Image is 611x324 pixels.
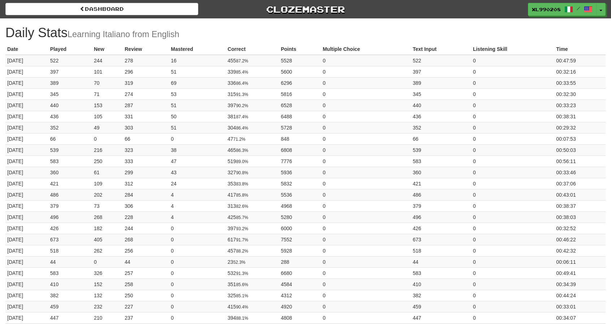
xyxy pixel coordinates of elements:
[411,44,471,55] th: Text Input
[233,137,246,142] small: 71.2%
[48,55,92,66] td: 522
[48,111,92,122] td: 436
[92,223,123,234] td: 182
[48,77,92,88] td: 389
[48,312,92,323] td: 447
[226,189,279,200] td: 417
[471,77,555,88] td: 0
[5,290,48,301] td: [DATE]
[5,301,48,312] td: [DATE]
[123,66,169,77] td: 296
[279,256,321,267] td: 288
[321,77,411,88] td: 0
[226,200,279,211] td: 313
[5,211,48,223] td: [DATE]
[123,77,169,88] td: 319
[411,66,471,77] td: 397
[411,167,471,178] td: 360
[236,271,248,276] small: 91.3%
[92,245,123,256] td: 262
[92,200,123,211] td: 73
[411,100,471,111] td: 440
[48,290,92,301] td: 382
[92,178,123,189] td: 109
[92,77,123,88] td: 70
[321,100,411,111] td: 0
[554,77,606,88] td: 00:33:55
[321,290,411,301] td: 0
[279,301,321,312] td: 4920
[411,55,471,66] td: 522
[554,55,606,66] td: 00:47:59
[123,55,169,66] td: 278
[5,88,48,100] td: [DATE]
[92,167,123,178] td: 61
[471,223,555,234] td: 0
[92,133,123,144] td: 0
[92,55,123,66] td: 244
[123,100,169,111] td: 287
[279,223,321,234] td: 6000
[321,133,411,144] td: 0
[321,267,411,279] td: 0
[279,100,321,111] td: 6528
[236,282,248,287] small: 85.6%
[321,223,411,234] td: 0
[123,234,169,245] td: 268
[169,66,226,77] td: 51
[226,301,279,312] td: 415
[169,301,226,312] td: 0
[5,178,48,189] td: [DATE]
[92,234,123,245] td: 405
[411,122,471,133] td: 352
[236,193,248,198] small: 85.8%
[169,200,226,211] td: 4
[226,122,279,133] td: 304
[411,245,471,256] td: 518
[411,88,471,100] td: 345
[92,267,123,279] td: 326
[554,256,606,267] td: 00:06:11
[554,167,606,178] td: 00:33:46
[236,70,248,75] small: 85.4%
[123,133,169,144] td: 66
[226,66,279,77] td: 339
[236,126,248,131] small: 86.4%
[5,44,48,55] th: Date
[321,44,411,55] th: Multiple Choice
[226,133,279,144] td: 47
[279,267,321,279] td: 6680
[279,44,321,55] th: Points
[554,111,606,122] td: 00:38:31
[123,223,169,234] td: 244
[471,267,555,279] td: 0
[321,211,411,223] td: 0
[279,245,321,256] td: 5928
[226,88,279,100] td: 315
[554,44,606,55] th: Time
[5,245,48,256] td: [DATE]
[48,144,92,156] td: 539
[236,215,248,220] small: 85.7%
[5,189,48,200] td: [DATE]
[279,144,321,156] td: 6808
[123,301,169,312] td: 227
[226,211,279,223] td: 425
[279,200,321,211] td: 4968
[5,167,48,178] td: [DATE]
[48,167,92,178] td: 360
[236,114,248,119] small: 87.4%
[92,44,123,55] th: New
[5,122,48,133] td: [DATE]
[321,144,411,156] td: 0
[48,245,92,256] td: 518
[169,111,226,122] td: 50
[321,156,411,167] td: 0
[169,44,226,55] th: Mastered
[169,256,226,267] td: 0
[48,178,92,189] td: 421
[411,234,471,245] td: 673
[279,133,321,144] td: 848
[92,88,123,100] td: 71
[471,211,555,223] td: 0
